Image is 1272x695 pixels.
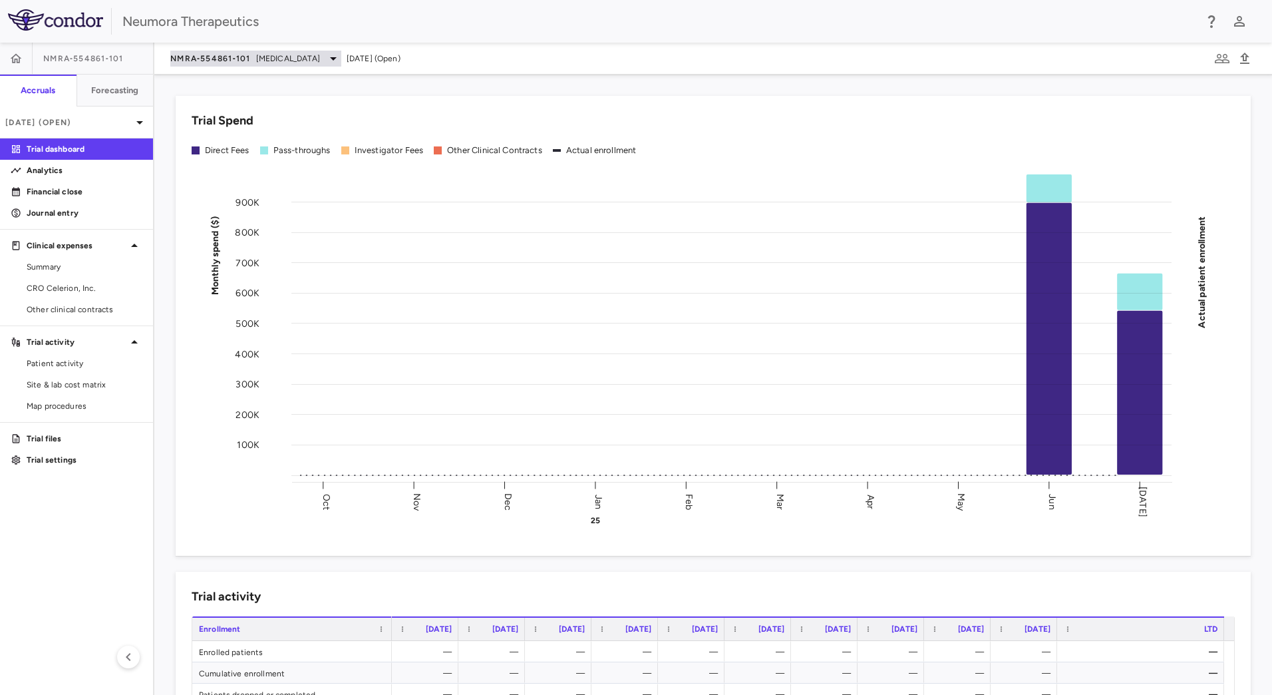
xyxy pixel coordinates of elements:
span: [MEDICAL_DATA] [256,53,320,65]
p: Analytics [27,164,142,176]
div: — [736,662,784,684]
span: [DATE] (Open) [347,53,400,65]
div: — [470,662,518,684]
h6: Trial Spend [192,112,253,130]
div: — [670,662,718,684]
span: [DATE] [492,624,518,634]
p: Trial files [27,433,142,445]
div: Other Clinical Contracts [447,144,542,156]
text: May [955,493,967,511]
p: Trial activity [27,336,126,348]
span: [DATE] [559,624,585,634]
tspan: 500K [236,318,259,329]
span: [DATE] [891,624,917,634]
div: — [470,641,518,662]
div: Cumulative enrollment [192,662,392,683]
tspan: 600K [236,288,259,299]
span: [DATE] [1025,624,1050,634]
p: Financial close [27,186,142,198]
div: — [936,662,984,684]
span: [DATE] [758,624,784,634]
tspan: 800K [235,227,259,238]
span: Map procedures [27,400,142,412]
tspan: Actual patient enrollment [1196,216,1207,328]
text: Mar [774,493,786,509]
div: — [670,641,718,662]
tspan: 200K [236,409,259,420]
tspan: 900K [236,196,259,208]
p: Journal entry [27,207,142,219]
div: — [1069,641,1217,662]
span: [DATE] [426,624,452,634]
text: Jun [1046,494,1058,509]
text: Nov [411,493,422,511]
div: — [803,662,851,684]
span: [DATE] [625,624,651,634]
tspan: Monthly spend ($) [210,216,221,295]
div: Actual enrollment [566,144,637,156]
div: — [1003,641,1050,662]
div: — [537,641,585,662]
span: CRO Celerion, Inc. [27,282,142,294]
p: Clinical expenses [27,240,126,252]
text: Feb [683,493,695,509]
div: Neumora Therapeutics [122,11,1195,31]
span: [DATE] [692,624,718,634]
h6: Forecasting [91,85,139,97]
div: — [537,662,585,684]
div: — [1003,662,1050,684]
p: Trial dashboard [27,143,142,155]
text: Oct [321,493,332,509]
p: Trial settings [27,454,142,466]
div: — [736,641,784,662]
span: Enrollment [199,624,241,634]
span: [DATE] [958,624,984,634]
span: Other clinical contracts [27,304,142,316]
span: LTD [1204,624,1217,634]
text: [DATE] [1137,487,1148,517]
tspan: 700K [236,257,259,268]
div: — [603,662,651,684]
span: [DATE] [825,624,851,634]
div: — [803,641,851,662]
div: Pass-throughs [273,144,331,156]
span: NMRA‐554861‐101 [170,53,251,64]
tspan: 100K [237,439,259,451]
text: Jan [593,494,604,509]
span: NMRA‐554861‐101 [43,53,124,64]
div: — [404,662,452,684]
div: — [870,641,917,662]
div: — [603,641,651,662]
text: Dec [502,493,514,510]
h6: Accruals [21,85,55,97]
div: — [404,641,452,662]
span: Summary [27,261,142,273]
text: Apr [865,494,876,509]
span: Site & lab cost matrix [27,379,142,391]
div: — [1069,662,1217,684]
tspan: 300K [236,379,259,390]
img: logo-full-SnFGN8VE.png [8,9,103,31]
div: — [870,662,917,684]
text: 25 [591,516,600,525]
div: Investigator Fees [355,144,424,156]
div: Direct Fees [205,144,249,156]
div: — [936,641,984,662]
span: Patient activity [27,357,142,369]
p: [DATE] (Open) [5,116,132,128]
h6: Trial activity [192,588,261,606]
div: Enrolled patients [192,641,392,662]
tspan: 400K [235,348,259,359]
